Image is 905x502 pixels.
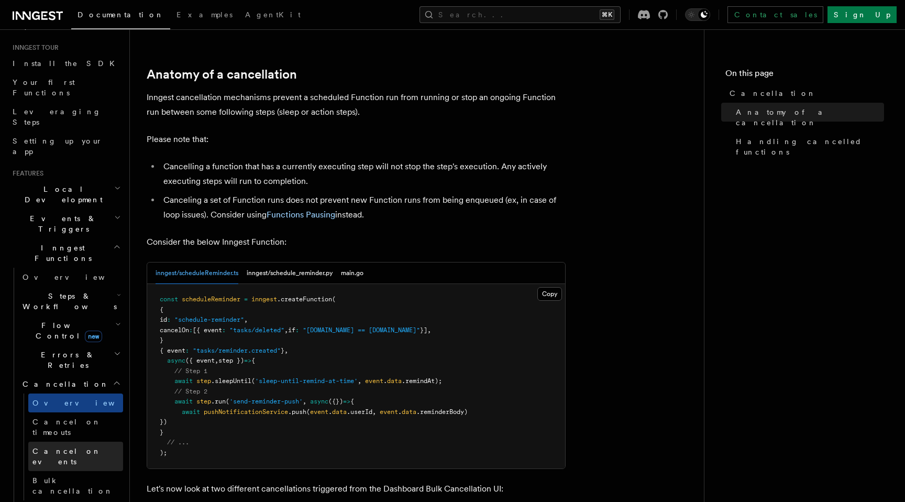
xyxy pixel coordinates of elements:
[32,418,101,436] span: Cancel on timeouts
[18,320,115,341] span: Flow Control
[8,132,123,161] a: Setting up your app
[402,408,416,416] span: data
[147,482,566,496] p: Let's now look at two different cancellations triggered from the Dashboard Bulk Cancellation UI:
[383,377,387,385] span: .
[211,398,226,405] span: .run
[23,273,130,281] span: Overview
[358,377,361,385] span: ,
[28,412,123,442] a: Cancel on timeouts
[244,296,248,303] span: =
[32,476,113,495] span: Bulk cancellation
[732,132,884,161] a: Handling cancelled functions
[347,408,372,416] span: .userId
[167,316,171,323] span: :
[303,398,306,405] span: ,
[732,103,884,132] a: Anatomy of a cancellation
[18,287,123,316] button: Steps & Workflows
[176,10,233,19] span: Examples
[328,408,332,416] span: .
[332,408,347,416] span: data
[18,316,123,345] button: Flow Controlnew
[420,6,621,23] button: Search...⌘K
[215,357,218,364] span: ,
[350,398,354,405] span: {
[8,43,59,52] span: Inngest tour
[725,84,884,103] a: Cancellation
[730,88,816,99] span: Cancellation
[398,408,402,416] span: .
[160,296,178,303] span: const
[32,447,101,466] span: Cancel on events
[160,418,167,425] span: })
[303,326,420,334] span: "[DOMAIN_NAME] == [DOMAIN_NAME]"
[218,357,244,364] span: step })
[193,326,222,334] span: [{ event
[372,408,376,416] span: ,
[226,398,229,405] span: (
[281,347,284,354] span: }
[147,132,566,147] p: Please note that:
[170,3,239,28] a: Examples
[160,159,566,189] li: Cancelling a function that has a currently executing step will not stop the step's execution. Any...
[147,67,297,82] a: Anatomy of a cancellation
[174,388,207,395] span: // Step 2
[295,326,299,334] span: :
[28,471,123,500] a: Bulk cancellation
[239,3,307,28] a: AgentKit
[160,336,163,344] span: }
[310,398,328,405] span: async
[380,408,398,416] span: event
[18,375,123,394] button: Cancellation
[341,263,363,284] button: main.go
[196,377,211,385] span: step
[71,3,170,29] a: Documentation
[18,394,123,500] div: Cancellation
[18,291,117,312] span: Steps & Workflows
[8,73,123,102] a: Your first Functions
[245,10,301,19] span: AgentKit
[189,326,193,334] span: :
[8,102,123,132] a: Leveraging Steps
[827,6,897,23] a: Sign Up
[288,408,306,416] span: .push
[685,8,710,21] button: Toggle dark mode
[13,137,103,156] span: Setting up your app
[288,326,295,334] span: if
[8,243,113,264] span: Inngest Functions
[147,90,566,119] p: Inngest cancellation mechanisms prevent a scheduled Function run from running or stop an ongoing ...
[365,377,383,385] span: event
[343,398,350,405] span: =>
[160,316,167,323] span: id
[725,67,884,84] h4: On this page
[255,377,358,385] span: 'sleep-until-remind-at-time'
[182,296,240,303] span: scheduleReminder
[229,326,284,334] span: "tasks/deleted"
[244,357,251,364] span: =>
[8,238,123,268] button: Inngest Functions
[8,213,114,234] span: Events & Triggers
[211,377,251,385] span: .sleepUntil
[174,367,207,375] span: // Step 1
[13,78,75,97] span: Your first Functions
[537,287,562,301] button: Copy
[251,377,255,385] span: (
[160,193,566,222] li: Canceling a set of Function runs does not prevent new Function runs from being enqueued (ex, in c...
[310,408,328,416] span: event
[78,10,164,19] span: Documentation
[222,326,226,334] span: :
[18,268,123,287] a: Overview
[247,263,333,284] button: inngest/schedule_reminder.py
[328,398,343,405] span: ({})
[185,357,215,364] span: ({ event
[156,263,238,284] button: inngest/scheduleReminder.ts
[167,439,189,446] span: // ...
[185,347,189,354] span: :
[13,107,101,126] span: Leveraging Steps
[736,136,884,157] span: Handling cancelled functions
[13,59,121,68] span: Install the SDK
[8,184,114,205] span: Local Development
[387,377,402,385] span: data
[160,449,167,456] span: );
[204,408,288,416] span: pushNotificationService
[193,347,281,354] span: "tasks/reminder.created"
